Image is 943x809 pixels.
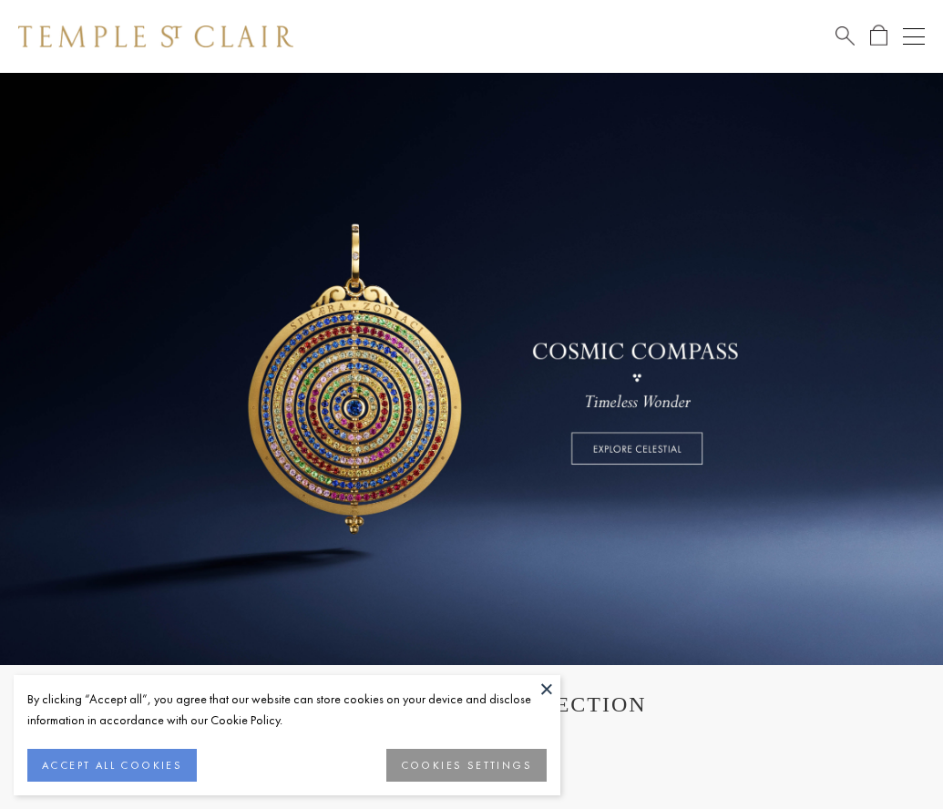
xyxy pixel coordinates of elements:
img: Temple St. Clair [18,26,293,47]
button: COOKIES SETTINGS [386,749,547,782]
a: Search [835,25,855,47]
button: ACCEPT ALL COOKIES [27,749,197,782]
a: Open Shopping Bag [870,25,887,47]
div: By clicking “Accept all”, you agree that our website can store cookies on your device and disclos... [27,689,547,731]
button: Open navigation [903,26,925,47]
